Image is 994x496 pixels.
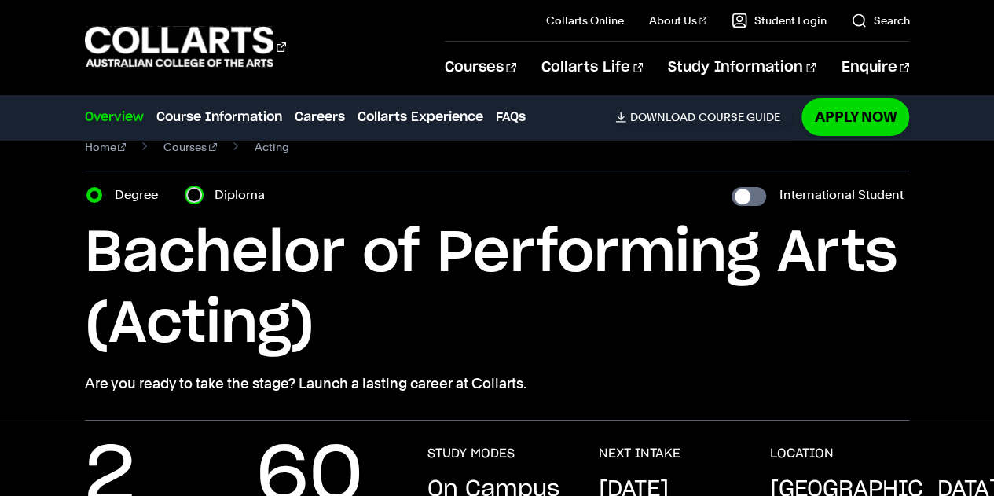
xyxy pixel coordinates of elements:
span: Download [629,110,695,124]
a: FAQs [496,108,526,127]
h1: Bachelor of Performing Arts (Acting) [85,219,910,360]
h3: LOCATION [769,446,833,461]
a: Careers [295,108,345,127]
a: Collarts Life [541,42,643,94]
label: International Student [779,184,903,206]
label: Degree [115,184,167,206]
div: Go to homepage [85,24,286,69]
a: DownloadCourse Guide [615,110,792,124]
a: Courses [163,136,217,158]
h3: NEXT INTAKE [598,446,680,461]
a: Collarts Experience [358,108,483,127]
a: Study Information [668,42,816,94]
a: Apply Now [801,98,909,135]
a: Student Login [732,13,826,28]
span: Acting [255,136,289,158]
p: Are you ready to take the stage? Launch a lasting career at Collarts. [85,373,910,395]
a: Courses [445,42,516,94]
a: Collarts Online [546,13,624,28]
a: Home [85,136,127,158]
a: Enquire [841,42,909,94]
a: Course Information [156,108,282,127]
a: Overview [85,108,144,127]
a: About Us [649,13,707,28]
label: Diploma [215,184,274,206]
h3: STUDY MODES [427,446,514,461]
a: Search [851,13,909,28]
